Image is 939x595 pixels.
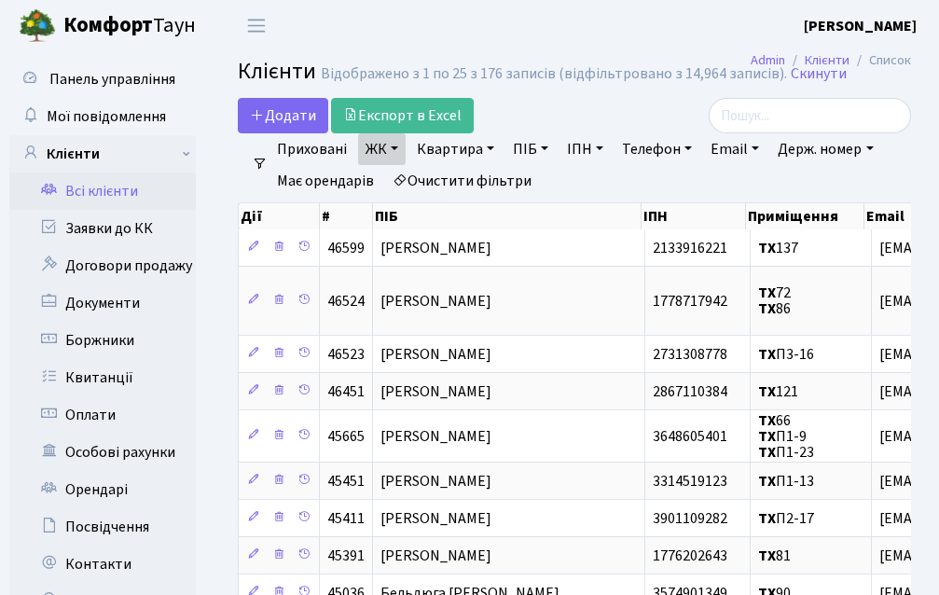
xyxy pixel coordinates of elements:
[19,7,56,45] img: logo.png
[723,41,939,80] nav: breadcrumb
[380,238,491,258] span: [PERSON_NAME]
[9,173,196,210] a: Всі клієнти
[791,65,847,83] a: Скинути
[758,471,814,491] span: П1-13
[9,546,196,583] a: Контакти
[703,133,766,165] a: Email
[709,98,911,133] input: Пошук...
[653,291,727,311] span: 1778717942
[758,546,776,566] b: ТХ
[380,508,491,529] span: [PERSON_NAME]
[233,10,280,41] button: Переключити навігацію
[385,165,539,197] a: Очистити фільтри
[327,508,365,529] span: 45411
[327,546,365,566] span: 45391
[758,344,814,365] span: П3-16
[238,55,316,88] span: Клієнти
[269,133,354,165] a: Приховані
[327,344,365,365] span: 46523
[746,203,864,229] th: Приміщення
[373,203,642,229] th: ПІБ
[804,15,917,37] a: [PERSON_NAME]
[327,291,365,311] span: 46524
[380,344,491,365] span: [PERSON_NAME]
[653,344,727,365] span: 2731308778
[9,359,196,396] a: Квитанції
[47,106,166,127] span: Мої повідомлення
[409,133,502,165] a: Квартира
[9,508,196,546] a: Посвідчення
[642,203,746,229] th: ІПН
[380,381,491,402] span: [PERSON_NAME]
[758,508,814,529] span: П2-17
[380,426,491,447] span: [PERSON_NAME]
[559,133,611,165] a: ІПН
[758,283,776,303] b: ТХ
[9,210,196,247] a: Заявки до КК
[758,410,776,431] b: ТХ
[380,546,491,566] span: [PERSON_NAME]
[614,133,699,165] a: Телефон
[653,546,727,566] span: 1776202643
[250,105,316,126] span: Додати
[9,322,196,359] a: Боржники
[758,426,776,447] b: ТХ
[758,442,776,463] b: ТХ
[653,508,727,529] span: 3901109282
[758,299,776,320] b: ТХ
[758,471,776,491] b: ТХ
[49,69,175,90] span: Панель управління
[805,50,849,70] a: Клієнти
[758,238,776,258] b: ТХ
[758,381,798,402] span: 121
[849,50,911,71] li: Список
[758,546,791,566] span: 81
[327,381,365,402] span: 46451
[9,98,196,135] a: Мої повідомлення
[269,165,381,197] a: Має орендарів
[239,203,320,229] th: Дії
[9,471,196,508] a: Орендарі
[358,133,406,165] a: ЖК
[9,434,196,471] a: Особові рахунки
[9,247,196,284] a: Договори продажу
[758,238,798,258] span: 137
[331,98,474,133] a: Експорт в Excel
[380,471,491,491] span: [PERSON_NAME]
[9,61,196,98] a: Панель управління
[653,381,727,402] span: 2867110384
[653,471,727,491] span: 3314519123
[63,10,153,40] b: Комфорт
[9,396,196,434] a: Оплати
[327,426,365,447] span: 45665
[327,238,365,258] span: 46599
[770,133,880,165] a: Держ. номер
[758,410,814,463] span: 66 П1-9 П1-23
[653,426,727,447] span: 3648605401
[63,10,196,42] span: Таун
[320,203,373,229] th: #
[751,50,785,70] a: Admin
[9,284,196,322] a: Документи
[321,65,787,83] div: Відображено з 1 по 25 з 176 записів (відфільтровано з 14,964 записів).
[238,98,328,133] a: Додати
[758,283,791,319] span: 72 86
[380,291,491,311] span: [PERSON_NAME]
[327,471,365,491] span: 45451
[758,344,776,365] b: ТХ
[758,508,776,529] b: ТХ
[653,238,727,258] span: 2133916221
[505,133,556,165] a: ПІБ
[758,381,776,402] b: ТХ
[804,16,917,36] b: [PERSON_NAME]
[9,135,196,173] a: Клієнти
